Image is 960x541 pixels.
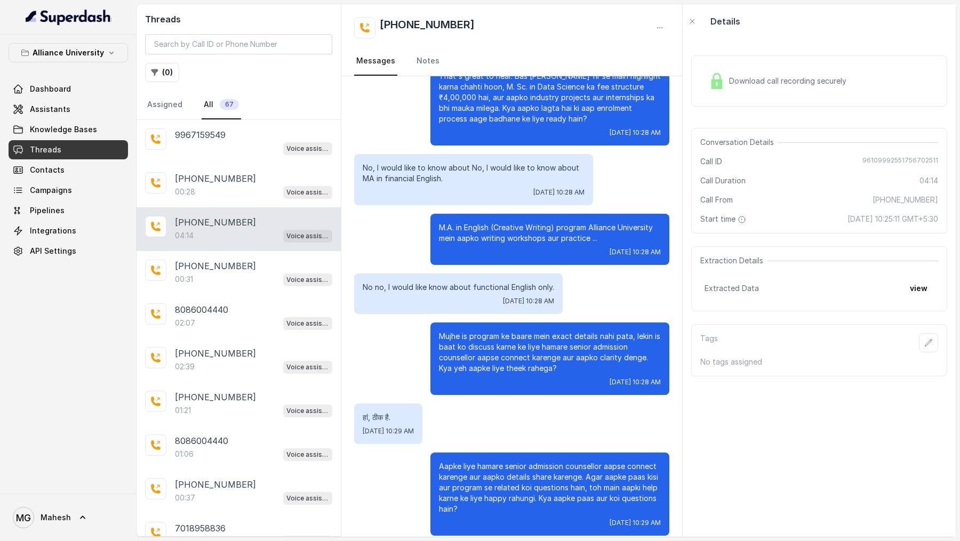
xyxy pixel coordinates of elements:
text: MG [16,512,31,523]
h2: Threads [145,13,332,26]
p: 01:06 [175,449,194,459]
span: Download call recording securely [729,76,851,86]
p: Voice assistant [286,449,329,460]
p: Voice assistant [286,231,329,241]
span: [DATE] 10:28 AM [610,128,661,137]
span: 67 [220,99,239,110]
span: Conversation Details [700,137,778,148]
span: Threads [30,144,61,155]
span: [DATE] 10:28 AM [503,297,554,305]
p: Aapke liye hamare senior admission counsellor aapse connect karenge aur aapko details share karen... [439,461,661,514]
span: Pipelines [30,205,65,216]
span: Start time [700,214,748,224]
p: 8086004440 [175,303,228,316]
span: Campaigns [30,185,72,196]
h2: [PHONE_NUMBER] [380,17,475,38]
p: 7018958836 [175,522,226,535]
p: [PHONE_NUMBER] [175,478,256,491]
p: 9967159549 [175,128,226,141]
span: Contacts [30,165,65,175]
span: Integrations [30,225,76,236]
p: M.A. in English (Creative Writing) program Alliance University mein aapko writing workshops aur p... [439,222,661,244]
a: Knowledge Bases [9,120,128,139]
a: Dashboard [9,79,128,99]
span: [PHONE_NUMBER] [873,195,938,205]
span: [DATE] 10:28 AM [610,378,661,386]
span: Call ID [700,156,722,167]
p: Tags [700,333,718,352]
p: [PHONE_NUMBER] [175,391,256,403]
span: API Settings [30,246,76,256]
p: 8086004440 [175,434,228,447]
p: हां, ठीक है. [363,412,414,423]
span: Mahesh [41,512,71,523]
a: Threads [9,140,128,159]
input: Search by Call ID or Phone Number [145,34,332,54]
span: Call From [700,195,733,205]
p: 00:37 [175,492,195,503]
a: Assistants [9,100,128,119]
p: No tags assigned [700,357,938,367]
a: Pipelines [9,201,128,220]
p: Voice assistant [286,187,329,198]
p: Alliance University [33,46,104,59]
button: view [903,279,934,298]
span: Extracted Data [705,283,759,294]
span: [DATE] 10:28 AM [610,248,661,256]
p: [PHONE_NUMBER] [175,260,256,272]
a: Mahesh [9,503,128,532]
a: API Settings [9,241,128,261]
p: No no, I would like know about functional English only. [363,282,554,293]
a: Assigned [145,91,185,119]
a: All67 [202,91,241,119]
span: 04:14 [919,175,938,186]
span: [DATE] 10:29 AM [610,519,661,527]
p: Details [710,15,740,28]
p: 01:21 [175,405,191,416]
p: [PHONE_NUMBER] [175,347,256,360]
span: Knowledge Bases [30,124,97,135]
p: No, I would like to know about No, I would like to know about MA in financial English. [363,163,585,184]
button: (0) [145,63,179,82]
span: Dashboard [30,84,71,94]
nav: Tabs [145,91,332,119]
p: 04:14 [175,230,194,241]
p: 00:31 [175,274,193,285]
a: Messages [354,47,397,76]
button: Alliance University [9,43,128,62]
span: 96109992551756702511 [862,156,938,167]
a: Contacts [9,160,128,180]
p: Voice assistant [286,493,329,504]
nav: Tabs [354,47,669,76]
a: Integrations [9,221,128,240]
span: [DATE] 10:28 AM [533,188,585,197]
span: Extraction Details [700,255,767,266]
p: 02:07 [175,318,195,328]
a: Campaigns [9,181,128,200]
span: Call Duration [700,175,746,186]
p: Voice assistant [286,274,329,285]
p: Voice assistant [286,318,329,329]
p: Voice assistant [286,143,329,154]
span: [DATE] 10:29 AM [363,427,414,435]
p: 02:39 [175,361,195,372]
img: light.svg [26,9,111,26]
p: That's great to hear. Bas [PERSON_NAME] fir se main highlight karna chahti hoon, M. Sc. in Data S... [439,71,661,124]
p: [PHONE_NUMBER] [175,216,256,229]
span: Assistants [30,104,70,115]
img: Lock Icon [709,73,725,89]
a: Notes [414,47,442,76]
p: Mujhe is program ke baare mein exact details nahi pata, lekin is baat ko discuss karne ke liye ha... [439,331,661,374]
span: [DATE] 10:25:11 GMT+5:30 [847,214,938,224]
p: [PHONE_NUMBER] [175,172,256,185]
p: Voice assistant [286,362,329,373]
p: Voice assistant [286,406,329,416]
p: 00:28 [175,187,195,197]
